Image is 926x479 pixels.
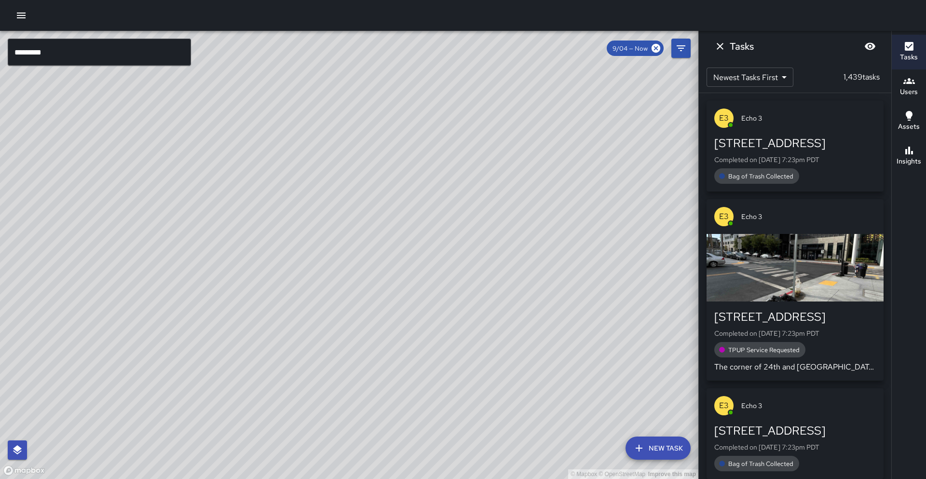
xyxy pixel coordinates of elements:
h6: Users [900,87,918,97]
button: New Task [626,437,691,460]
button: Users [892,69,926,104]
div: [STREET_ADDRESS] [714,136,876,151]
button: E3Echo 3[STREET_ADDRESS]Completed on [DATE] 7:23pm PDTBag of Trash Collected [707,388,884,479]
h6: Tasks [730,39,754,54]
span: TPUP Service Requested [722,346,805,354]
span: Bag of Trash Collected [722,172,799,180]
h6: Insights [897,156,921,167]
div: [STREET_ADDRESS] [714,423,876,438]
button: Assets [892,104,926,139]
p: E3 [719,400,729,411]
p: Completed on [DATE] 7:23pm PDT [714,442,876,452]
span: Echo 3 [741,113,876,123]
span: Bag of Trash Collected [722,460,799,468]
button: Filters [671,39,691,58]
button: E3Echo 3[STREET_ADDRESS]Completed on [DATE] 7:23pm PDTBag of Trash Collected [707,101,884,192]
button: Tasks [892,35,926,69]
button: Dismiss [710,37,730,56]
button: Blur [860,37,880,56]
h6: Assets [898,122,920,132]
p: E3 [719,112,729,124]
button: Insights [892,139,926,174]
h6: Tasks [900,52,918,63]
div: [STREET_ADDRESS] [714,309,876,325]
p: Completed on [DATE] 7:23pm PDT [714,155,876,164]
span: Echo 3 [741,401,876,411]
p: The corner of 24th and [GEOGRAPHIC_DATA] across from Highwire coffee roasters [714,361,876,373]
button: E3Echo 3[STREET_ADDRESS]Completed on [DATE] 7:23pm PDTTPUP Service RequestedThe corner of 24th an... [707,199,884,381]
div: 9/04 — Now [607,41,664,56]
p: E3 [719,211,729,222]
span: Echo 3 [741,212,876,221]
p: 1,439 tasks [840,71,884,83]
span: 9/04 — Now [607,44,654,53]
div: Newest Tasks First [707,68,793,87]
p: Completed on [DATE] 7:23pm PDT [714,328,876,338]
